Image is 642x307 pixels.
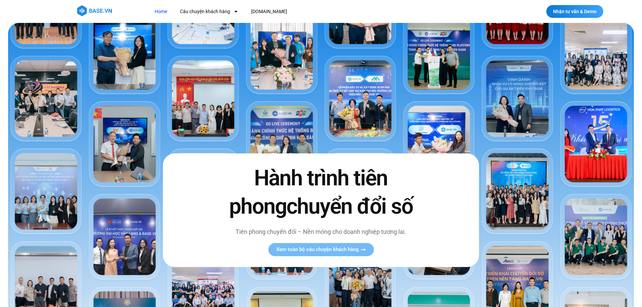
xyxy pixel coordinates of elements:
[215,227,427,236] p: Tiên phong chuyển đổi – Nền móng cho doanh nghiệp tương lai.
[553,9,597,14] span: Nhận tư vấn & Demo
[175,5,243,18] a: Câu chuyện khách hàng
[150,5,172,18] a: Home
[150,5,411,18] nav: Menu
[246,5,292,18] a: [DOMAIN_NAME]
[215,164,427,220] h2: Hành trình tiên phong
[268,243,374,256] a: Xem toàn bộ câu chuyện khách hàng
[286,194,413,219] span: chuyển đổi số
[276,247,359,252] span: Xem toàn bộ câu chuyện khách hàng
[546,5,603,18] a: Nhận tư vấn & Demo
